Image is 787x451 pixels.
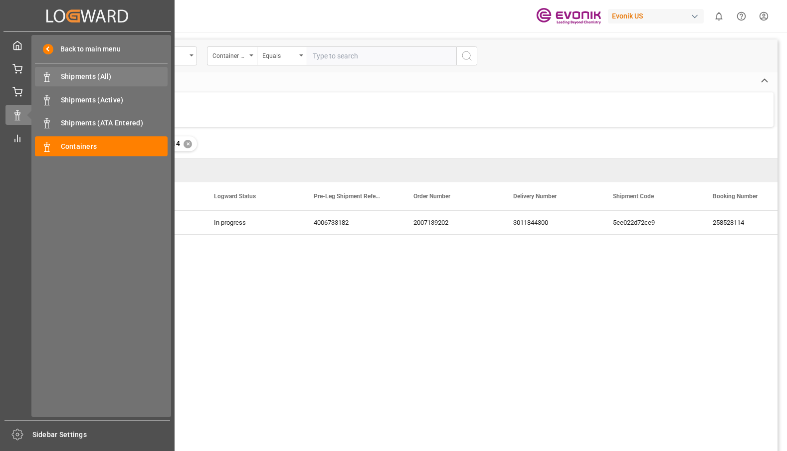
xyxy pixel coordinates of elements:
[35,113,168,133] a: Shipments (ATA Entered)
[401,211,501,234] div: 2007139202
[5,128,169,148] a: My Reports
[32,430,171,440] span: Sidebar Settings
[708,5,730,27] button: show 0 new notifications
[456,46,477,65] button: search button
[61,71,168,82] span: Shipments (All)
[35,90,168,109] a: Shipments (Active)
[613,193,654,200] span: Shipment Code
[184,140,192,148] div: ✕
[513,193,557,200] span: Delivery Number
[413,193,450,200] span: Order Number
[53,44,121,54] span: Back to main menu
[5,82,169,101] a: Line Item All
[307,46,456,65] input: Type to search
[202,211,302,234] div: In progress
[207,46,257,65] button: open menu
[608,6,708,25] button: Evonik US
[5,35,169,55] a: My Cockpit
[601,211,701,234] div: 5ee022d72ce9
[536,7,601,25] img: Evonik-brand-mark-Deep-Purple-RGB.jpeg_1700498283.jpeg
[35,67,168,86] a: Shipments (All)
[608,9,704,23] div: Evonik US
[61,141,168,152] span: Containers
[35,136,168,156] a: Containers
[262,49,296,60] div: Equals
[61,95,168,105] span: Shipments (Active)
[314,193,381,200] span: Pre-Leg Shipment Reference Evonik
[501,211,601,234] div: 3011844300
[61,118,168,128] span: Shipments (ATA Entered)
[257,46,307,65] button: open menu
[730,5,753,27] button: Help Center
[713,193,758,200] span: Booking Number
[214,193,256,200] span: Logward Status
[212,49,246,60] div: Container Number
[302,211,401,234] div: 4006733182
[5,58,169,78] a: Line Item Parking Lot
